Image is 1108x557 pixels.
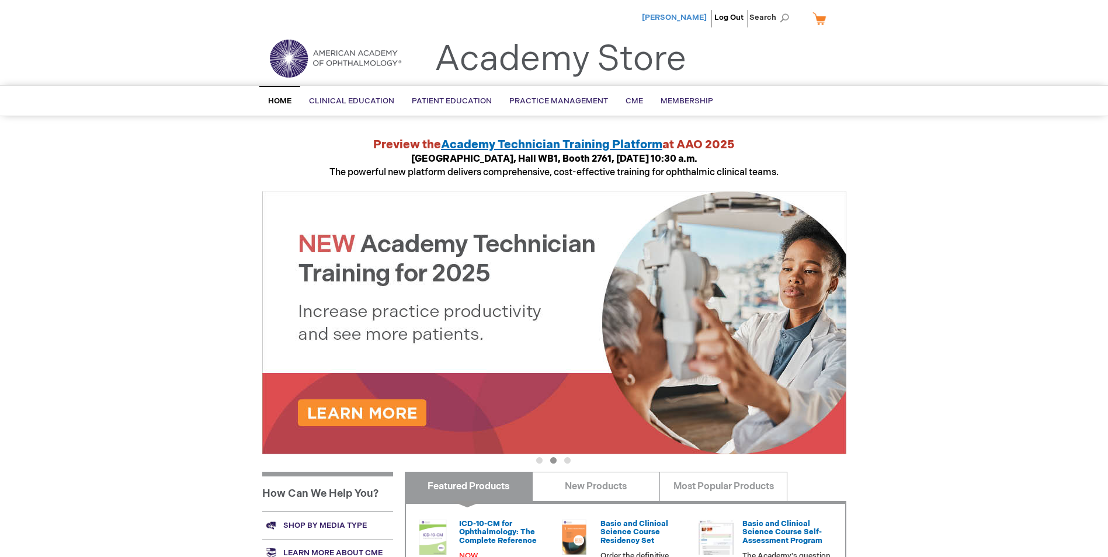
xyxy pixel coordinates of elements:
span: The powerful new platform delivers comprehensive, cost-effective training for ophthalmic clinical... [329,154,779,178]
strong: Preview the at AAO 2025 [373,138,735,152]
a: Featured Products [405,472,533,501]
span: Practice Management [509,96,608,106]
span: CME [626,96,643,106]
a: New Products [532,472,660,501]
span: Search [749,6,794,29]
h1: How Can We Help You? [262,472,393,511]
a: Log Out [714,13,744,22]
span: Patient Education [412,96,492,106]
span: Clinical Education [309,96,394,106]
a: Shop by media type [262,511,393,539]
img: 0120008u_42.png [415,520,450,555]
img: 02850963u_47.png [557,520,592,555]
a: Academy Technician Training Platform [441,138,662,152]
a: Basic and Clinical Science Course Self-Assessment Program [742,519,822,545]
button: 1 of 3 [536,457,543,464]
a: ICD-10-CM for Ophthalmology: The Complete Reference [459,519,537,545]
a: Most Popular Products [659,472,787,501]
button: 3 of 3 [564,457,571,464]
a: Basic and Clinical Science Course Residency Set [600,519,668,545]
a: [PERSON_NAME] [642,13,707,22]
button: 2 of 3 [550,457,557,464]
a: Academy Store [435,39,686,81]
span: Home [268,96,291,106]
span: Membership [661,96,713,106]
img: bcscself_20.jpg [699,520,734,555]
strong: [GEOGRAPHIC_DATA], Hall WB1, Booth 2761, [DATE] 10:30 a.m. [411,154,697,165]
